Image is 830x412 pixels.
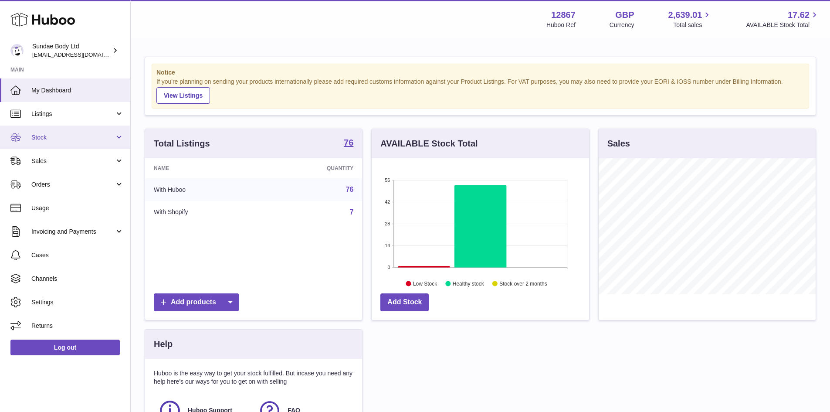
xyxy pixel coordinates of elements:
[156,68,804,77] strong: Notice
[262,158,362,178] th: Quantity
[32,42,111,59] div: Sundae Body Ltd
[156,78,804,104] div: If you're planning on sending your products internationally please add required customs informati...
[346,186,354,193] a: 76
[500,280,547,286] text: Stock over 2 months
[746,9,820,29] a: 17.62 AVAILABLE Stock Total
[145,201,262,224] td: With Shopify
[32,51,128,58] span: [EMAIL_ADDRESS][DOMAIN_NAME]
[607,138,630,150] h3: Sales
[344,138,353,149] a: 76
[31,275,124,283] span: Channels
[385,221,390,226] text: 28
[344,138,353,147] strong: 76
[380,293,429,311] a: Add Stock
[546,21,576,29] div: Huboo Ref
[673,21,712,29] span: Total sales
[385,177,390,183] text: 56
[349,208,353,216] a: 7
[668,9,712,29] a: 2,639.01 Total sales
[385,199,390,204] text: 42
[10,44,24,57] img: felicity@sundaebody.com
[31,110,115,118] span: Listings
[145,178,262,201] td: With Huboo
[31,228,115,236] span: Invoicing and Payments
[551,9,576,21] strong: 12867
[31,86,124,95] span: My Dashboard
[154,338,173,350] h3: Help
[31,180,115,189] span: Orders
[385,243,390,248] text: 14
[31,251,124,259] span: Cases
[413,280,437,286] text: Low Stock
[31,322,124,330] span: Returns
[31,298,124,306] span: Settings
[380,138,478,150] h3: AVAILABLE Stock Total
[31,133,115,142] span: Stock
[668,9,702,21] span: 2,639.01
[31,204,124,212] span: Usage
[610,21,634,29] div: Currency
[154,293,239,311] a: Add products
[154,138,210,150] h3: Total Listings
[10,340,120,355] a: Log out
[31,157,115,165] span: Sales
[388,265,390,270] text: 0
[788,9,810,21] span: 17.62
[145,158,262,178] th: Name
[154,369,353,386] p: Huboo is the easy way to get your stock fulfilled. But incase you need any help here's our ways f...
[746,21,820,29] span: AVAILABLE Stock Total
[156,87,210,104] a: View Listings
[453,280,484,286] text: Healthy stock
[615,9,634,21] strong: GBP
